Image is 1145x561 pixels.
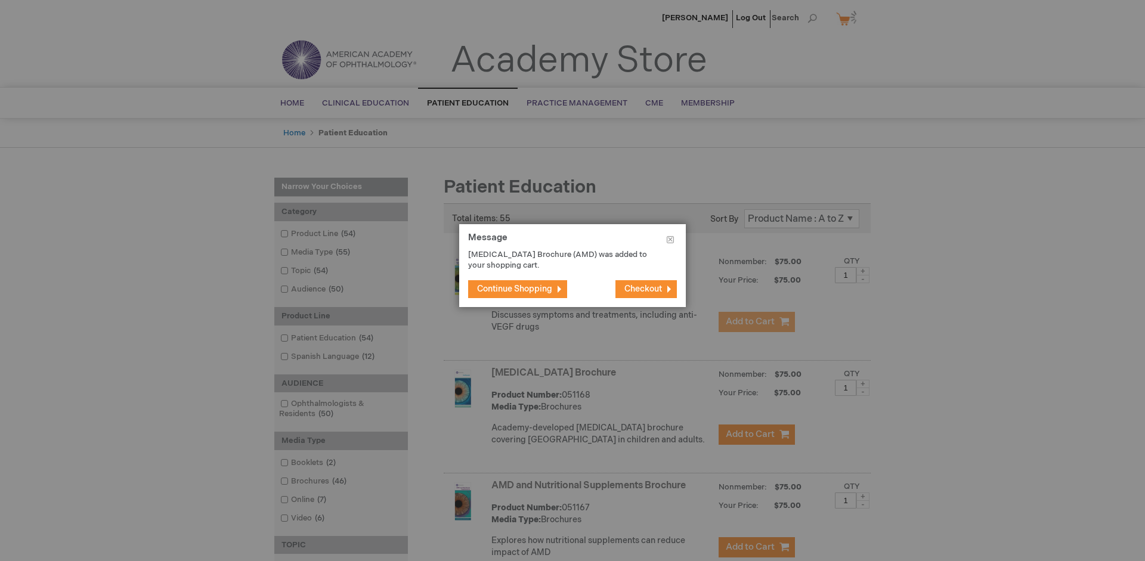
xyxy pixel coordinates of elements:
[468,280,567,298] button: Continue Shopping
[468,249,659,271] p: [MEDICAL_DATA] Brochure (AMD) was added to your shopping cart.
[615,280,677,298] button: Checkout
[468,233,677,249] h1: Message
[477,284,552,294] span: Continue Shopping
[624,284,662,294] span: Checkout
